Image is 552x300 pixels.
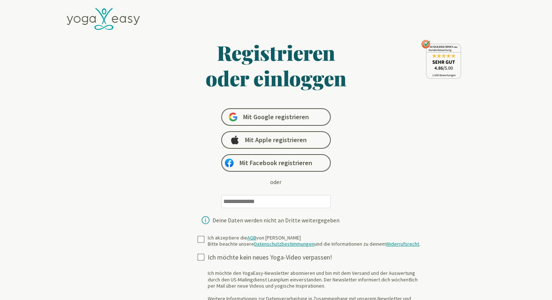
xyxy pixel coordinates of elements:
a: Widerrufsrecht [386,241,419,247]
div: Ich möchte kein neues Yoga-Video verpassen! [208,253,426,262]
span: Mit Apple registrieren [245,136,307,144]
div: Ich akzeptiere die von [PERSON_NAME] Bitte beachte unsere und die Informationen zu deinem . [208,235,420,248]
span: Mit Google registrieren [243,113,309,121]
a: Mit Apple registrieren [221,131,331,149]
a: Datenschutzbestimmungen [254,241,314,247]
span: Mit Facebook registrieren [239,159,312,167]
div: Deine Daten werden nicht an Dritte weitergegeben [212,217,340,223]
a: AGB [247,234,256,241]
a: Mit Facebook registrieren [221,154,331,172]
img: ausgezeichnet_seal.png [421,40,461,79]
h1: Registrieren oder einloggen [135,40,417,91]
a: Mit Google registrieren [221,108,331,126]
div: oder [270,178,281,186]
